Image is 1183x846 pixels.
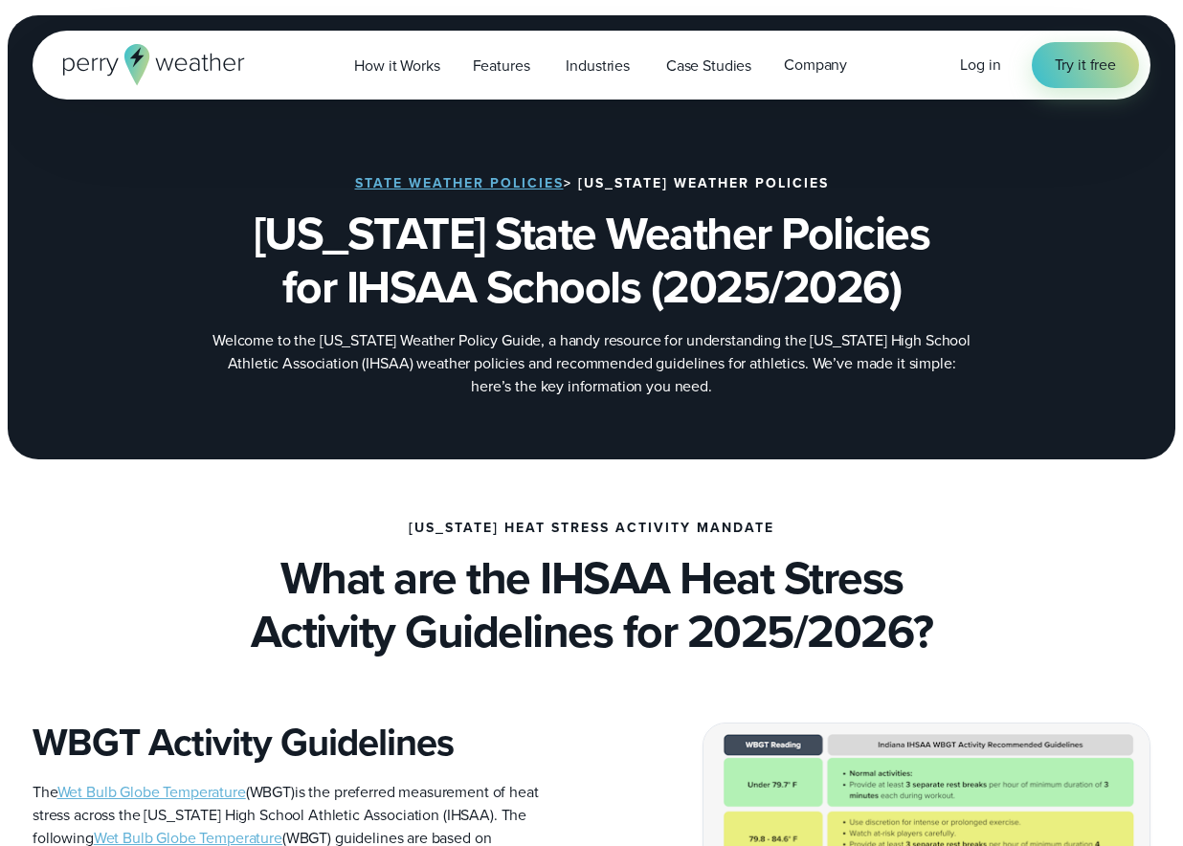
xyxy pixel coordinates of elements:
span: Industries [566,55,630,78]
span: (WBGT) [57,781,295,803]
h2: What are the IHSAA Heat Stress Activity Guidelines for 2025/2026? [33,551,1150,658]
span: Case Studies [666,55,751,78]
a: Case Studies [650,46,768,85]
h3: > [US_STATE] Weather Policies [355,176,829,191]
a: Wet Bulb Globe Temperature [57,781,246,803]
a: State Weather Policies [355,173,564,193]
span: Company [784,54,847,77]
p: Welcome to the [US_STATE] Weather Policy Guide, a handy resource for understanding the [US_STATE]... [209,329,974,398]
a: How it Works [338,46,456,85]
span: Features [473,55,530,78]
a: Log in [960,54,1000,77]
span: Try it free [1055,54,1116,77]
h3: [US_STATE] Heat Stress Activity Mandate [409,521,774,536]
h1: [US_STATE] State Weather Policies for IHSAA Schools (2025/2026) [128,207,1055,314]
span: How it Works [354,55,439,78]
h3: WBGT Activity Guidelines [33,720,576,766]
a: Try it free [1032,42,1139,88]
span: Log in [960,54,1000,76]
